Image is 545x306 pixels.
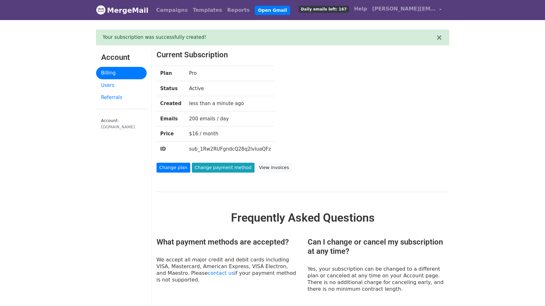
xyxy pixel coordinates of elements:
[190,4,225,17] a: Templates
[308,266,449,292] p: Yes, your subscription can be changed to a different plan or canceled at any time on your Account...
[352,3,370,15] a: Help
[154,4,190,17] a: Campaigns
[96,4,149,17] a: MergeMail
[96,5,106,15] img: MergeMail logo
[185,111,275,126] td: 200 emails / day
[157,163,190,173] a: Change plan
[157,126,185,142] th: Price
[185,96,275,111] td: less than a minute ago
[96,79,147,92] a: Users
[185,141,275,156] td: sub_1Rw2RUFgndcQ28q2lvIuaQFz
[157,238,298,247] h3: What payment methods are accepted?
[96,91,147,104] a: Referrals
[192,163,255,173] a: Change payment method
[185,81,275,96] td: Active
[157,141,185,156] th: ID
[225,4,252,17] a: Reports
[157,211,449,225] h2: Frequently Asked Questions
[96,67,147,79] a: Billing
[436,34,442,41] button: ×
[372,5,436,13] span: [PERSON_NAME][EMAIL_ADDRESS][DOMAIN_NAME]
[208,270,234,276] a: contact us
[157,96,185,111] th: Created
[157,66,185,81] th: Plan
[185,66,275,81] td: Pro
[157,50,424,60] h3: Current Subscription
[255,6,290,15] a: Open Gmail
[185,126,275,142] td: $16 / month
[101,118,142,130] small: Account:
[256,163,292,173] a: View invoices
[157,111,185,126] th: Emails
[157,81,185,96] th: Status
[157,256,298,283] p: We accept all major credit and debit cards including VISA, Mastercard, American Express, VISA Ele...
[101,124,142,130] div: [DOMAIN_NAME]
[296,3,352,15] a: Daily emails left: 167
[103,34,436,41] div: Your subscription was successfully created!
[101,53,142,62] h3: Account
[299,6,349,13] span: Daily emails left: 167
[308,238,449,256] h3: Can I change or cancel my subscription at any time?
[370,3,444,18] a: [PERSON_NAME][EMAIL_ADDRESS][DOMAIN_NAME]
